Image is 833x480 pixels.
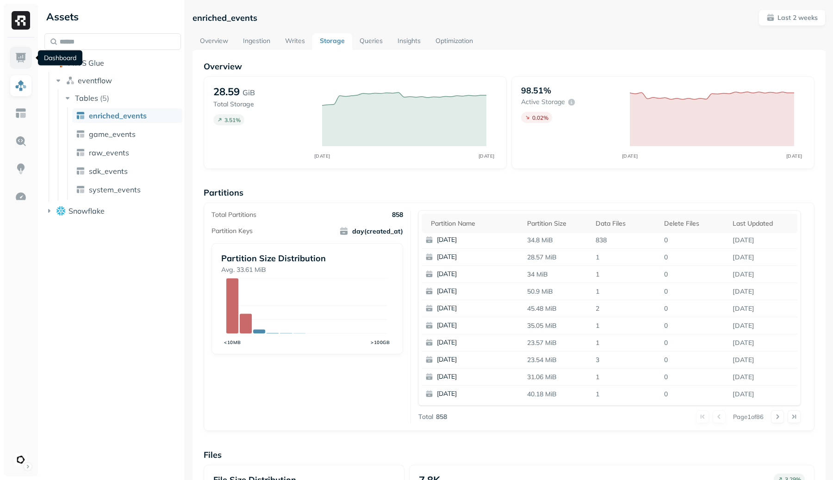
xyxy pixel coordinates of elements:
p: 0 [660,266,729,283]
span: enriched_events [89,111,147,120]
p: Aug 9, 2025 [729,266,797,283]
p: 0 [660,301,729,317]
p: Total Storage [213,100,312,109]
img: Assets [15,80,27,92]
a: enriched_events [72,108,182,123]
p: 34.8 MiB [523,232,592,248]
p: 0 [660,352,729,368]
span: Tables [75,93,98,103]
a: sdk_events [72,164,182,178]
a: Storage [312,33,352,50]
div: Delete Files [664,219,725,228]
img: Insights [15,163,27,175]
img: table [76,111,85,120]
img: namespace [66,76,75,85]
p: 858 [436,412,447,421]
p: 34 MiB [523,266,592,283]
button: eventflow [54,73,181,88]
p: Aug 2, 2025 [729,386,797,402]
img: table [76,166,85,176]
p: Total Partitions [211,210,256,219]
button: [DATE] [422,386,531,402]
a: system_events [72,182,182,197]
img: Query Explorer [15,135,27,147]
span: eventflow [78,76,112,85]
p: 98.51% [521,85,551,96]
a: Writes [278,33,312,50]
p: 28.57 MiB [523,249,592,265]
button: [DATE] [422,283,531,300]
p: 1 [592,266,660,283]
p: [DATE] [437,321,527,330]
p: Partition Keys [211,227,253,235]
img: Optimization [15,191,27,203]
div: Partition size [527,219,588,228]
p: 23.54 MiB [523,352,592,368]
button: [DATE] [422,300,531,317]
span: Snowflake [68,206,105,215]
a: Insights [390,33,428,50]
a: game_events [72,127,182,142]
button: [DATE] [422,249,531,265]
button: [DATE] [422,317,531,334]
button: [DATE] [422,266,531,283]
button: [DATE] [422,232,531,248]
span: day(created_at) [339,227,403,236]
img: Ryft [12,11,30,30]
div: Data Files [596,219,657,228]
img: table [76,148,85,157]
p: Active storage [521,98,565,106]
tspan: [DATE] [622,153,638,159]
button: [DATE] [422,334,531,351]
p: [DATE] [437,372,527,382]
p: 2 [592,301,660,317]
a: Overview [193,33,236,50]
p: [DATE] [437,338,527,347]
div: Assets [44,9,181,24]
p: ( 5 ) [100,93,109,103]
span: system_events [89,185,141,194]
a: Queries [352,33,390,50]
img: Dashboard [15,52,27,64]
button: Tables(5) [63,91,182,105]
p: Last 2 weeks [777,13,818,22]
p: 45.48 MiB [523,301,592,317]
p: 1 [592,386,660,402]
p: 0 [660,232,729,248]
p: 23.57 MiB [523,335,592,351]
img: table [76,129,85,139]
button: AWS Glue [44,55,181,70]
p: [DATE] [437,389,527,399]
p: Partitions [204,187,814,198]
tspan: [DATE] [314,153,330,159]
p: [DATE] [437,355,527,364]
p: Aug 3, 2025 [729,369,797,385]
span: raw_events [89,148,129,157]
p: 1 [592,369,660,385]
p: 0 [660,335,729,351]
img: root [56,206,66,215]
img: table [76,185,85,194]
p: [DATE] [437,304,527,313]
p: Aug 5, 2025 [729,335,797,351]
span: sdk_events [89,166,128,176]
p: [DATE] [437,252,527,262]
p: Aug 8, 2025 [729,283,797,300]
p: [DATE] [437,287,527,296]
p: Avg. 33.61 MiB [221,265,393,274]
p: Page 1 of 86 [733,412,764,421]
p: Aug 10, 2025 [729,232,797,248]
img: Ludeo [14,453,27,466]
p: [DATE] [437,270,527,279]
p: 0 [660,249,729,265]
p: Partition Size Distribution [221,253,393,264]
span: AWS Glue [68,58,104,68]
button: [DATE] [422,351,531,368]
p: 0 [660,386,729,402]
p: 1 [592,283,660,300]
p: Aug 7, 2025 [729,301,797,317]
p: 31.06 MiB [523,369,592,385]
p: Aug 4, 2025 [729,352,797,368]
p: 0 [660,318,729,334]
button: Last 2 weeks [758,9,826,26]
